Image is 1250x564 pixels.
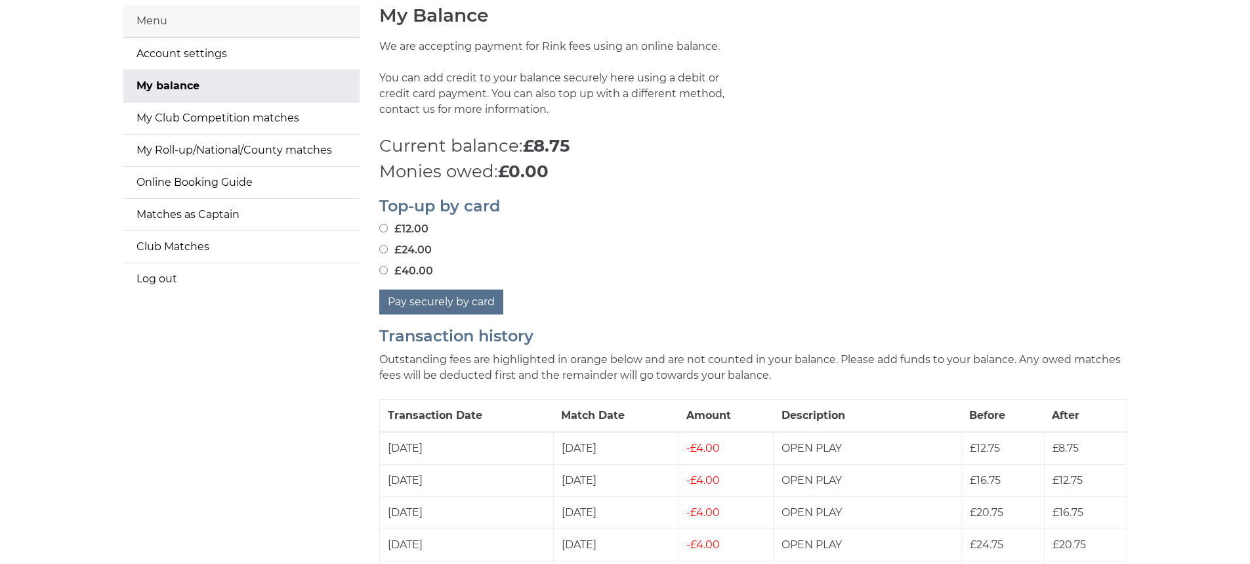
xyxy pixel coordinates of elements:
a: My balance [123,70,360,102]
label: £24.00 [379,242,432,258]
th: Description [774,399,962,432]
div: Menu [123,5,360,37]
td: [DATE] [553,432,678,465]
p: Monies owed: [379,159,1127,184]
td: [DATE] [379,529,553,561]
td: [DATE] [553,496,678,529]
span: £16.75 [970,474,1001,487]
button: Pay securely by card [379,290,503,315]
p: Outstanding fees are highlighted in orange below and are not counted in your balance. Please add ... [379,352,1127,383]
h2: Transaction history [379,328,1127,345]
span: £20.75 [970,506,1003,519]
a: Log out [123,263,360,295]
strong: £0.00 [498,161,549,182]
h2: Top-up by card [379,198,1127,215]
span: £16.75 [1052,506,1083,519]
input: £12.00 [379,224,388,232]
span: £12.75 [970,442,1000,454]
a: Online Booking Guide [123,167,360,198]
td: [DATE] [379,464,553,496]
th: Before [961,399,1044,432]
strong: £8.75 [523,135,570,156]
span: £4.00 [686,538,720,551]
p: We are accepting payment for Rink fees using an online balance. You can add credit to your balanc... [379,39,743,133]
label: £40.00 [379,263,433,279]
span: £8.75 [1052,442,1079,454]
a: Account settings [123,38,360,70]
th: Match Date [553,399,678,432]
td: OPEN PLAY [774,496,962,529]
a: My Roll-up/National/County matches [123,135,360,166]
label: £12.00 [379,221,428,237]
span: £20.75 [1052,538,1086,551]
a: My Club Competition matches [123,102,360,134]
td: [DATE] [553,464,678,496]
span: £24.75 [970,538,1003,551]
td: OPEN PLAY [774,529,962,561]
th: Transaction Date [379,399,553,432]
span: £4.00 [686,442,720,454]
td: [DATE] [553,529,678,561]
h1: My Balance [379,5,1127,26]
td: OPEN PLAY [774,432,962,465]
a: Club Matches [123,231,360,263]
input: £40.00 [379,266,388,274]
input: £24.00 [379,245,388,253]
span: £12.75 [1052,474,1083,487]
td: OPEN PLAY [774,464,962,496]
th: Amount [678,399,774,432]
span: £4.00 [686,506,720,519]
th: After [1044,399,1127,432]
td: [DATE] [379,432,553,465]
span: £4.00 [686,474,720,487]
td: [DATE] [379,496,553,529]
p: Current balance: [379,133,1127,159]
a: Matches as Captain [123,199,360,230]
